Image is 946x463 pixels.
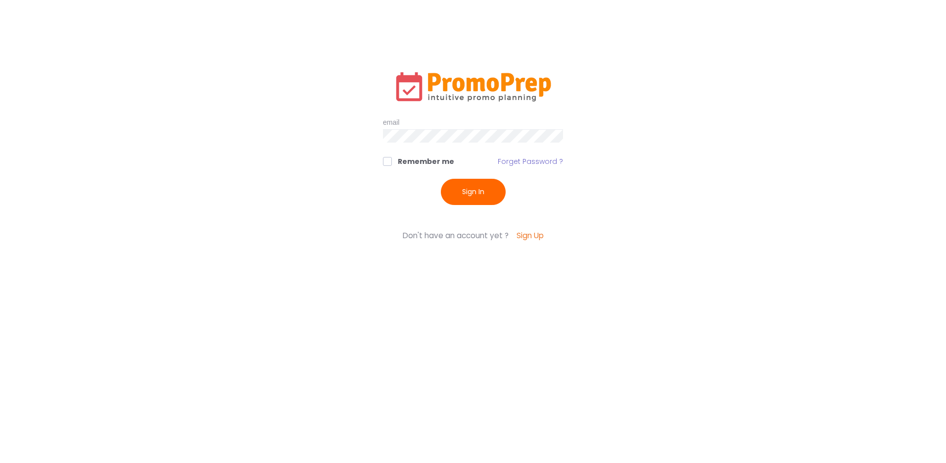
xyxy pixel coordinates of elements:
img: promo-prep-logo.png [394,69,552,103]
a: Forget Password ? [498,156,563,167]
label: Remember me [383,156,454,167]
input: Email [383,116,563,130]
button: Sign In [441,179,506,205]
a: Sign Up [517,230,544,241]
span: Don't have an account yet ? [403,230,509,241]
